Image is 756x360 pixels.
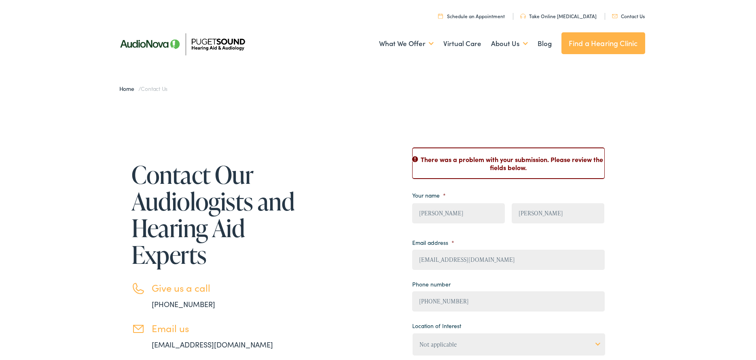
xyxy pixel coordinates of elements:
a: Contact Us [612,13,645,19]
a: Find a Hearing Clinic [561,32,645,54]
img: utility icon [520,14,526,19]
a: About Us [491,29,528,59]
a: Blog [538,29,552,59]
label: Email address [412,239,454,246]
span: Contact Us [141,84,167,93]
h1: Contact Our Audiologists and Hearing Aid Experts [131,161,297,268]
label: Your name [412,192,446,199]
label: Phone number [412,280,451,288]
input: (XXX) XXX - XXXX [412,291,605,312]
input: example@email.com [412,250,605,270]
a: What We Offer [379,29,434,59]
a: [PHONE_NUMBER] [152,299,215,309]
img: utility icon [612,14,618,18]
a: Virtual Care [443,29,481,59]
a: [EMAIL_ADDRESS][DOMAIN_NAME] [152,339,273,349]
input: First name [412,203,505,223]
h2: There was a problem with your submission. Please review the fields below. [413,155,604,171]
input: Last name [512,203,604,223]
h3: Give us a call [152,282,297,294]
h3: Email us [152,322,297,334]
a: Schedule an Appointment [438,13,505,19]
a: Take Online [MEDICAL_DATA] [520,13,597,19]
span: / [119,84,168,93]
img: utility icon [438,13,443,19]
a: Home [119,84,138,93]
label: Location of Interest [412,322,461,329]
